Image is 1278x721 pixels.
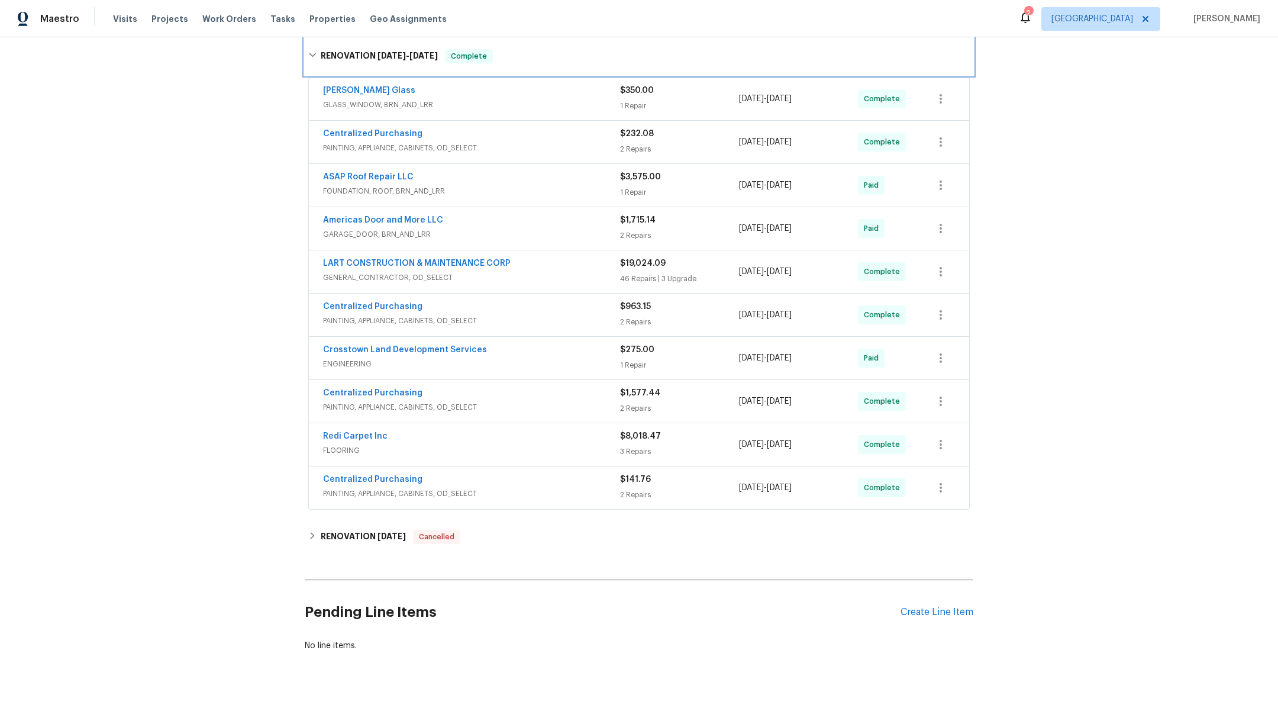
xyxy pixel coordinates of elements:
[151,13,188,25] span: Projects
[620,316,739,328] div: 2 Repairs
[620,143,739,155] div: 2 Repairs
[370,13,447,25] span: Geo Assignments
[620,100,739,112] div: 1 Repair
[767,224,792,233] span: [DATE]
[620,86,654,95] span: $350.00
[323,488,620,500] span: PAINTING, APPLIANCE, CABINETS, OD_SELECT
[305,523,973,551] div: RENOVATION [DATE]Cancelled
[1189,13,1260,25] span: [PERSON_NAME]
[620,186,739,198] div: 1 Repair
[864,439,905,450] span: Complete
[323,315,620,327] span: PAINTING, APPLIANCE, CABINETS, OD_SELECT
[767,354,792,362] span: [DATE]
[620,230,739,242] div: 2 Repairs
[620,273,739,285] div: 46 Repairs | 3 Upgrade
[767,311,792,319] span: [DATE]
[767,484,792,492] span: [DATE]
[620,489,739,501] div: 2 Repairs
[620,130,654,138] span: $232.08
[739,397,764,405] span: [DATE]
[767,181,792,189] span: [DATE]
[739,440,764,449] span: [DATE]
[321,530,406,544] h6: RENOVATION
[901,607,973,618] div: Create Line Item
[305,37,973,75] div: RENOVATION [DATE]-[DATE]Complete
[323,358,620,370] span: ENGINEERING
[309,13,356,25] span: Properties
[767,138,792,146] span: [DATE]
[113,13,137,25] span: Visits
[739,179,792,191] span: -
[323,389,422,397] a: Centralized Purchasing
[864,352,883,364] span: Paid
[767,268,792,276] span: [DATE]
[864,482,905,494] span: Complete
[323,216,443,224] a: Americas Door and More LLC
[739,223,792,234] span: -
[377,51,406,60] span: [DATE]
[409,51,438,60] span: [DATE]
[305,640,973,652] div: No line items.
[739,93,792,105] span: -
[323,272,620,284] span: GENERAL_CONTRACTOR, OD_SELECT
[323,259,511,268] a: LART CONSTRUCTION & MAINTENANCE CORP
[323,475,422,484] a: Centralized Purchasing
[620,475,651,484] span: $141.76
[414,531,459,543] span: Cancelled
[739,354,764,362] span: [DATE]
[321,49,438,63] h6: RENOVATION
[739,395,792,407] span: -
[620,302,651,311] span: $963.15
[739,95,764,103] span: [DATE]
[739,266,792,278] span: -
[1051,13,1133,25] span: [GEOGRAPHIC_DATA]
[864,136,905,148] span: Complete
[446,50,492,62] span: Complete
[739,439,792,450] span: -
[323,130,422,138] a: Centralized Purchasing
[305,585,901,640] h2: Pending Line Items
[864,93,905,105] span: Complete
[739,181,764,189] span: [DATE]
[739,482,792,494] span: -
[323,86,415,95] a: [PERSON_NAME] Glass
[864,395,905,407] span: Complete
[620,359,739,371] div: 1 Repair
[620,403,739,414] div: 2 Repairs
[1024,7,1032,19] div: 2
[864,223,883,234] span: Paid
[739,136,792,148] span: -
[323,142,620,154] span: PAINTING, APPLIANCE, CABINETS, OD_SELECT
[323,432,388,440] a: Redi Carpet Inc
[739,309,792,321] span: -
[323,401,620,413] span: PAINTING, APPLIANCE, CABINETS, OD_SELECT
[767,95,792,103] span: [DATE]
[270,15,295,23] span: Tasks
[323,302,422,311] a: Centralized Purchasing
[620,432,661,440] span: $8,018.47
[323,185,620,197] span: FOUNDATION, ROOF, BRN_AND_LRR
[323,346,487,354] a: Crosstown Land Development Services
[620,389,660,397] span: $1,577.44
[323,173,414,181] a: ASAP Roof Repair LLC
[620,173,661,181] span: $3,575.00
[739,224,764,233] span: [DATE]
[864,266,905,278] span: Complete
[864,179,883,191] span: Paid
[739,311,764,319] span: [DATE]
[767,440,792,449] span: [DATE]
[767,397,792,405] span: [DATE]
[377,532,406,540] span: [DATE]
[739,138,764,146] span: [DATE]
[620,259,666,268] span: $19,024.09
[377,51,438,60] span: -
[323,228,620,240] span: GARAGE_DOOR, BRN_AND_LRR
[864,309,905,321] span: Complete
[739,484,764,492] span: [DATE]
[323,99,620,111] span: GLASS_WINDOW, BRN_AND_LRR
[620,346,654,354] span: $275.00
[40,13,79,25] span: Maestro
[739,352,792,364] span: -
[620,446,739,458] div: 3 Repairs
[739,268,764,276] span: [DATE]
